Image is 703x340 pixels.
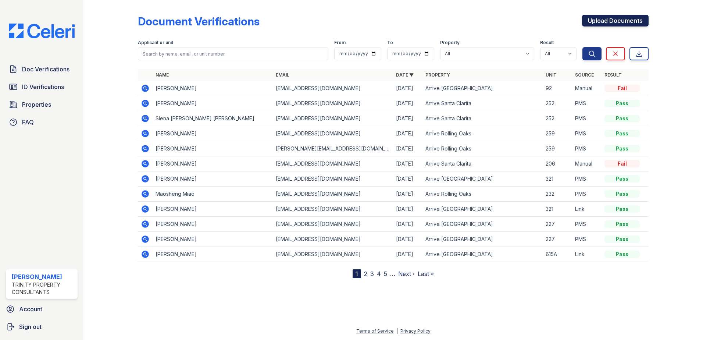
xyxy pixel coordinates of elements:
label: Result [540,40,554,46]
td: Link [572,202,602,217]
td: Link [572,247,602,262]
td: 615A [543,247,572,262]
td: Maosheng Miao [153,187,273,202]
td: [PERSON_NAME] [153,217,273,232]
td: [PERSON_NAME] [153,171,273,187]
a: Date ▼ [396,72,414,78]
td: [DATE] [393,187,422,202]
td: Manual [572,81,602,96]
div: Pass [604,220,640,228]
td: Arrive [GEOGRAPHIC_DATA] [422,202,543,217]
div: Fail [604,85,640,92]
td: PMS [572,126,602,141]
td: [EMAIL_ADDRESS][DOMAIN_NAME] [273,111,393,126]
td: [EMAIL_ADDRESS][DOMAIN_NAME] [273,202,393,217]
div: | [396,328,398,334]
td: Arrive [GEOGRAPHIC_DATA] [422,247,543,262]
td: Arrive Santa Clarita [422,111,543,126]
td: Arrive Santa Clarita [422,156,543,171]
td: [DATE] [393,111,422,126]
td: [DATE] [393,156,422,171]
a: 3 [370,270,374,277]
span: Properties [22,100,51,109]
td: Arrive [GEOGRAPHIC_DATA] [422,171,543,187]
td: [PERSON_NAME] [153,126,273,141]
a: 5 [384,270,387,277]
label: Property [440,40,460,46]
div: Pass [604,190,640,198]
td: 206 [543,156,572,171]
td: [DATE] [393,96,422,111]
td: [PERSON_NAME] [153,141,273,156]
a: Result [604,72,622,78]
a: Terms of Service [356,328,394,334]
span: Sign out [19,322,42,331]
td: [DATE] [393,232,422,247]
td: PMS [572,96,602,111]
span: Doc Verifications [22,65,69,74]
td: [EMAIL_ADDRESS][DOMAIN_NAME] [273,126,393,141]
td: 252 [543,111,572,126]
span: ID Verifications [22,82,64,91]
div: Pass [604,205,640,213]
td: [DATE] [393,202,422,217]
td: [PERSON_NAME] [153,247,273,262]
a: Doc Verifications [6,62,78,77]
td: PMS [572,217,602,232]
div: Document Verifications [138,15,260,28]
input: Search by name, email, or unit number [138,47,328,60]
td: [DATE] [393,81,422,96]
div: Trinity Property Consultants [12,281,75,296]
a: Unit [546,72,557,78]
div: Pass [604,251,640,258]
a: 4 [377,270,381,277]
td: [DATE] [393,247,422,262]
a: Upload Documents [582,15,649,26]
td: [PERSON_NAME] [153,202,273,217]
td: [DATE] [393,171,422,187]
td: [EMAIL_ADDRESS][DOMAIN_NAME] [273,96,393,111]
div: Pass [604,130,640,137]
td: [PERSON_NAME][EMAIL_ADDRESS][DOMAIN_NAME] [273,141,393,156]
td: Manual [572,156,602,171]
td: 227 [543,217,572,232]
td: [EMAIL_ADDRESS][DOMAIN_NAME] [273,81,393,96]
span: … [390,269,395,278]
div: [PERSON_NAME] [12,272,75,281]
td: 259 [543,126,572,141]
td: [PERSON_NAME] [153,81,273,96]
td: Arrive [GEOGRAPHIC_DATA] [422,232,543,247]
td: 232 [543,187,572,202]
a: Source [575,72,594,78]
td: [DATE] [393,126,422,141]
label: From [334,40,346,46]
td: Arrive Rolling Oaks [422,141,543,156]
div: Pass [604,115,640,122]
td: [EMAIL_ADDRESS][DOMAIN_NAME] [273,247,393,262]
a: Account [3,302,81,316]
div: 1 [353,269,361,278]
div: Pass [604,175,640,183]
a: Sign out [3,319,81,334]
a: 2 [364,270,367,277]
td: 252 [543,96,572,111]
td: [PERSON_NAME] [153,96,273,111]
div: Pass [604,100,640,107]
td: 321 [543,202,572,217]
td: 92 [543,81,572,96]
a: Last » [418,270,434,277]
td: PMS [572,232,602,247]
td: [PERSON_NAME] [153,232,273,247]
td: [EMAIL_ADDRESS][DOMAIN_NAME] [273,232,393,247]
td: Arrive [GEOGRAPHIC_DATA] [422,217,543,232]
td: [EMAIL_ADDRESS][DOMAIN_NAME] [273,187,393,202]
td: [DATE] [393,217,422,232]
td: [PERSON_NAME] [153,156,273,171]
a: Properties [6,97,78,112]
td: PMS [572,187,602,202]
td: Arrive Rolling Oaks [422,187,543,202]
td: Arrive Santa Clarita [422,96,543,111]
td: [EMAIL_ADDRESS][DOMAIN_NAME] [273,171,393,187]
label: To [387,40,393,46]
div: Pass [604,145,640,152]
